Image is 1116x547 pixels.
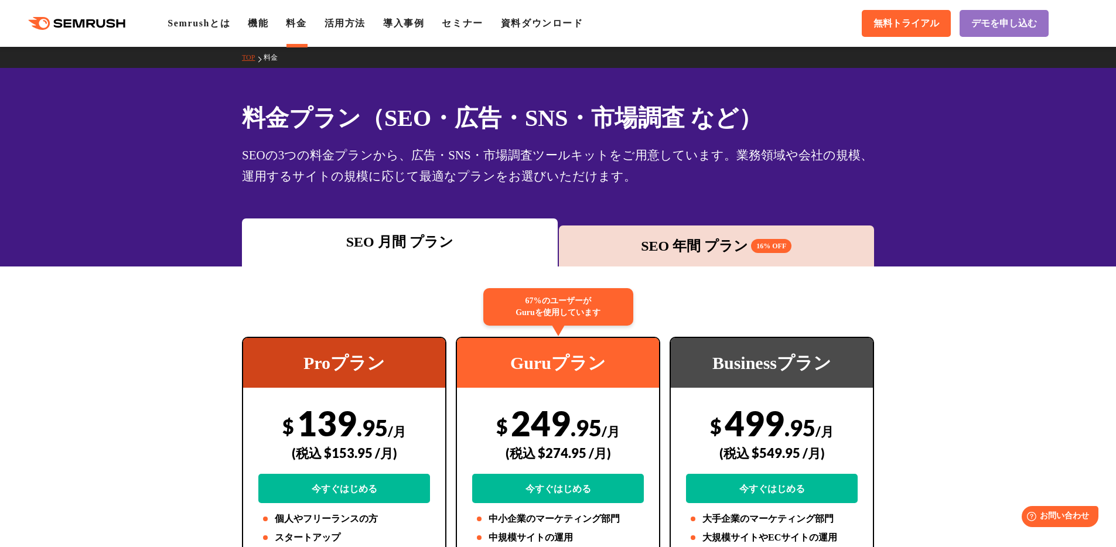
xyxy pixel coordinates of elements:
[686,432,858,474] div: (税込 $549.95 /月)
[1012,501,1103,534] iframe: Help widget launcher
[565,235,869,257] div: SEO 年間 プラン
[472,531,644,545] li: 中規模サイトの運用
[357,414,388,441] span: .95
[671,338,873,388] div: Businessプラン
[960,10,1049,37] a: デモを申し込む
[686,474,858,503] a: 今すぐはじめる
[971,18,1037,30] span: デモを申し込む
[264,53,286,61] a: 料金
[501,18,583,28] a: 資料ダウンロード
[751,239,791,253] span: 16% OFF
[383,18,424,28] a: 導入事例
[472,402,644,503] div: 249
[242,53,264,61] a: TOP
[248,231,552,252] div: SEO 月間 プラン
[242,145,874,187] div: SEOの3つの料金プランから、広告・SNS・市場調査ツールキットをご用意しています。業務領域や会社の規模、運用するサイトの規模に応じて最適なプランをお選びいただけます。
[258,474,430,503] a: 今すぐはじめる
[784,414,815,441] span: .95
[815,423,834,439] span: /月
[457,338,659,388] div: Guruプラン
[472,512,644,526] li: 中小企業のマーケティング部門
[286,18,306,28] a: 料金
[258,531,430,545] li: スタートアップ
[686,512,858,526] li: 大手企業のマーケティング部門
[388,423,406,439] span: /月
[602,423,620,439] span: /月
[496,414,508,438] span: $
[258,402,430,503] div: 139
[258,432,430,474] div: (税込 $153.95 /月)
[710,414,722,438] span: $
[243,338,445,388] div: Proプラン
[571,414,602,441] span: .95
[686,531,858,545] li: 大規模サイトやECサイトの運用
[472,474,644,503] a: 今すぐはじめる
[168,18,230,28] a: Semrushとは
[242,101,874,135] h1: 料金プラン（SEO・広告・SNS・市場調査 など）
[258,512,430,526] li: 個人やフリーランスの方
[248,18,268,28] a: 機能
[472,432,644,474] div: (税込 $274.95 /月)
[282,414,294,438] span: $
[325,18,366,28] a: 活用方法
[873,18,939,30] span: 無料トライアル
[686,402,858,503] div: 499
[442,18,483,28] a: セミナー
[483,288,633,326] div: 67%のユーザーが Guruを使用しています
[862,10,951,37] a: 無料トライアル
